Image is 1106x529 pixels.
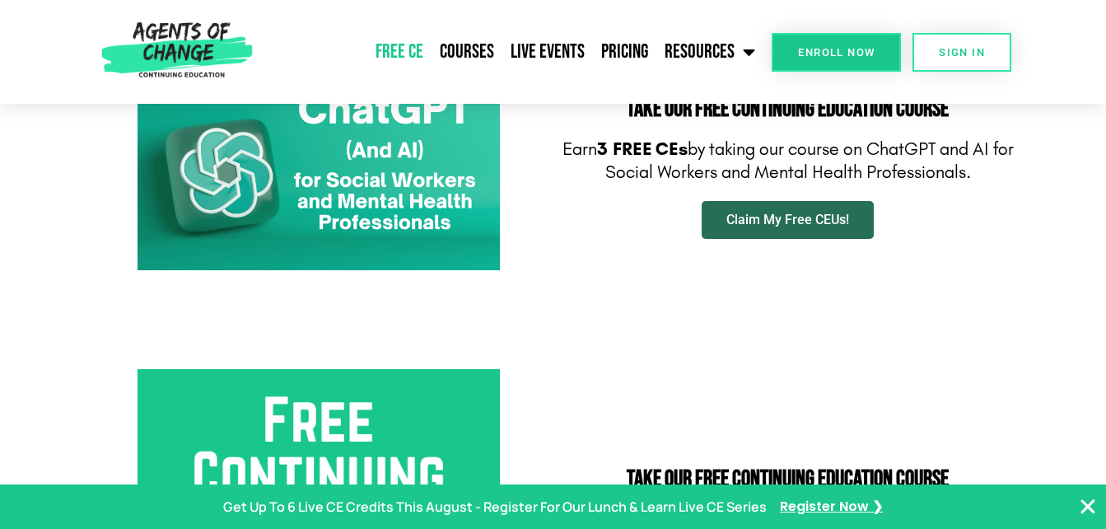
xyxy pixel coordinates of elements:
a: Live Events [502,31,593,73]
a: Register Now ❯ [780,495,883,519]
a: Free CE [367,31,432,73]
nav: Menu [259,31,763,73]
a: Enroll Now [772,33,901,72]
a: SIGN IN [912,33,1011,72]
h2: Take Our FREE Continuing Education Course [562,468,1015,491]
h2: Take Our FREE Continuing Education Course [562,98,1015,121]
a: Resources [656,31,763,73]
span: SIGN IN [939,47,985,58]
b: 3 FREE CEs [597,138,688,160]
p: Earn by taking our course on ChatGPT and AI for Social Workers and Mental Health Professionals. [562,138,1015,185]
span: Claim My Free CEUs! [726,213,849,227]
a: Courses [432,31,502,73]
a: Pricing [593,31,656,73]
p: Get Up To 6 Live CE Credits This August - Register For Our Lunch & Learn Live CE Series [223,495,767,519]
a: Claim My Free CEUs! [702,201,874,239]
span: Enroll Now [798,47,875,58]
button: Close Banner [1078,497,1098,517]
